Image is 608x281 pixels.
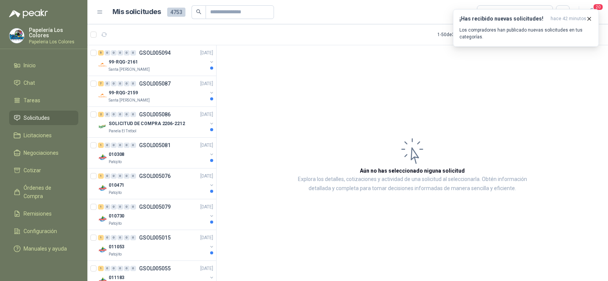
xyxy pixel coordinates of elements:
[111,81,117,86] div: 0
[551,16,586,22] span: hace 42 minutos
[104,143,110,148] div: 0
[124,143,130,148] div: 0
[109,120,185,127] p: SOLICITUD DE COMPRA 2206-2212
[98,153,107,162] img: Company Logo
[124,50,130,56] div: 0
[98,214,107,224] img: Company Logo
[24,244,67,253] span: Manuales y ayuda
[117,173,123,179] div: 0
[98,204,104,210] div: 1
[9,9,48,18] img: Logo peakr
[98,91,107,100] img: Company Logo
[117,50,123,56] div: 0
[24,184,71,200] span: Órdenes de Compra
[98,202,215,227] a: 1 0 0 0 0 0 GSOL005079[DATE] Company Logo010730Patojito
[104,81,110,86] div: 0
[130,204,136,210] div: 0
[98,233,215,257] a: 1 0 0 0 0 0 GSOL005015[DATE] Company Logo011053Patojito
[98,50,104,56] div: 5
[200,265,213,272] p: [DATE]
[200,111,213,118] p: [DATE]
[117,266,123,271] div: 0
[124,112,130,117] div: 0
[9,181,78,203] a: Órdenes de Compra
[124,204,130,210] div: 0
[109,251,122,257] p: Patojito
[98,112,104,117] div: 2
[98,266,104,271] div: 1
[117,143,123,148] div: 0
[109,67,150,73] p: Santa [PERSON_NAME]
[130,81,136,86] div: 0
[200,203,213,211] p: [DATE]
[104,235,110,240] div: 0
[109,151,124,158] p: 010308
[117,235,123,240] div: 0
[111,50,117,56] div: 0
[130,112,136,117] div: 0
[459,16,548,22] h3: ¡Has recibido nuevas solicitudes!
[139,81,171,86] p: GSOL005087
[437,29,487,41] div: 1 - 50 de 3045
[98,110,215,134] a: 2 0 0 0 0 0 GSOL005086[DATE] Company LogoSOLICITUD DE COMPRA 2206-2212Panela El Trébol
[98,60,107,70] img: Company Logo
[109,128,136,134] p: Panela El Trébol
[24,96,40,105] span: Tareas
[139,143,171,148] p: GSOL005081
[109,243,124,251] p: 011053
[200,49,213,57] p: [DATE]
[453,9,599,47] button: ¡Has recibido nuevas solicitudes!hace 42 minutos Los compradores han publicado nuevas solicitudes...
[111,173,117,179] div: 0
[98,184,107,193] img: Company Logo
[109,97,150,103] p: Santa [PERSON_NAME]
[98,245,107,254] img: Company Logo
[124,266,130,271] div: 0
[130,143,136,148] div: 0
[104,204,110,210] div: 0
[139,266,171,271] p: GSOL005055
[98,122,107,131] img: Company Logo
[104,50,110,56] div: 0
[9,224,78,238] a: Configuración
[482,8,498,16] div: Todas
[9,58,78,73] a: Inicio
[24,131,52,140] span: Licitaciones
[124,173,130,179] div: 0
[98,81,104,86] div: 7
[104,112,110,117] div: 0
[200,142,213,149] p: [DATE]
[9,146,78,160] a: Negociaciones
[111,112,117,117] div: 0
[9,206,78,221] a: Remisiones
[293,175,532,193] p: Explora los detalles, cotizaciones y actividad de una solicitud al seleccionarla. Obtén informaci...
[109,159,122,165] p: Patojito
[24,61,36,70] span: Inicio
[98,143,104,148] div: 1
[24,79,35,87] span: Chat
[109,213,124,220] p: 010730
[139,204,171,210] p: GSOL005079
[109,190,122,196] p: Patojito
[459,27,592,40] p: Los compradores han publicado nuevas solicitudes en tus categorías.
[117,204,123,210] div: 0
[111,235,117,240] div: 0
[9,241,78,256] a: Manuales y ayuda
[29,40,78,44] p: Papeleria Los Colores
[104,266,110,271] div: 0
[200,234,213,241] p: [DATE]
[200,173,213,180] p: [DATE]
[109,59,138,66] p: 99-RQG-2161
[124,81,130,86] div: 0
[139,50,171,56] p: GSOL005094
[98,48,215,73] a: 5 0 0 0 0 0 GSOL005094[DATE] Company Logo99-RQG-2161Santa [PERSON_NAME]
[130,235,136,240] div: 0
[109,221,122,227] p: Patojito
[139,235,171,240] p: GSOL005015
[130,50,136,56] div: 0
[117,81,123,86] div: 0
[593,3,603,11] span: 20
[109,89,138,97] p: 99-RQG-2159
[167,8,185,17] span: 4753
[98,173,104,179] div: 1
[9,93,78,108] a: Tareas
